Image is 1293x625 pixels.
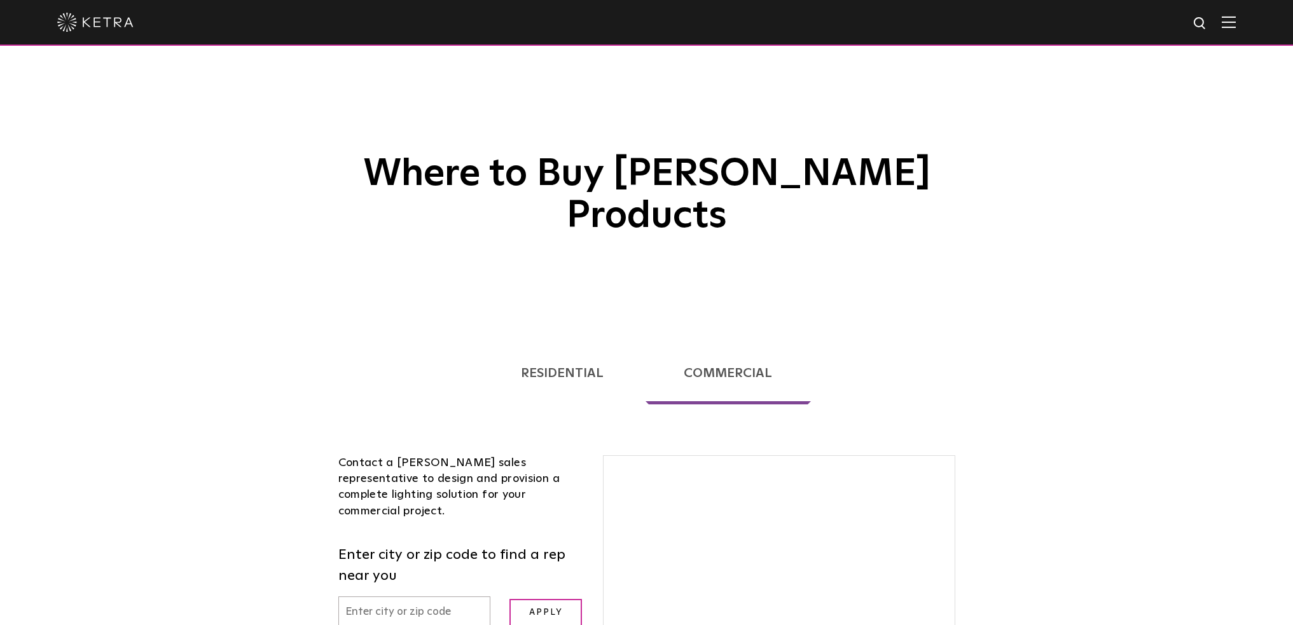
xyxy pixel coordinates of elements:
[329,57,965,237] h1: Where to Buy [PERSON_NAME] Products
[338,455,584,519] div: Contact a [PERSON_NAME] sales representative to design and provision a complete lighting solution...
[1193,16,1208,32] img: search icon
[1222,16,1236,28] img: Hamburger%20Nav.svg
[57,13,134,32] img: ketra-logo-2019-white
[338,545,584,587] label: Enter city or zip code to find a rep near you
[646,342,812,404] a: Commercial
[482,342,642,404] a: Residential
